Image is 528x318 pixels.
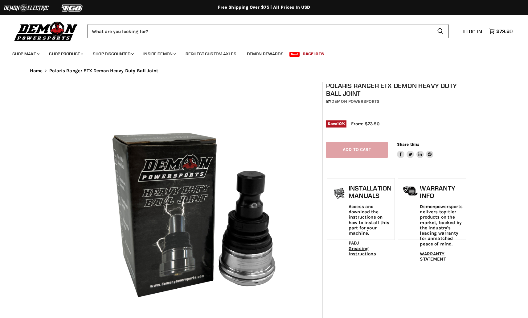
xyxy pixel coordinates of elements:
[337,121,342,126] span: 10
[3,2,49,14] img: Demon Electric Logo 2
[8,45,511,60] ul: Main menu
[18,68,511,73] nav: Breadcrumbs
[18,5,511,10] div: Free Shipping Over $75 | All Prices In USD
[139,48,180,60] a: Inside Demon
[326,82,467,97] h1: Polaris Ranger ETX Demon Heavy Duty Ball Joint
[331,99,379,104] a: Demon Powersports
[349,185,391,199] h1: Installation Manuals
[49,68,158,73] span: Polaris Ranger ETX Demon Heavy Duty Ball Joint
[326,120,346,127] span: Save %
[12,20,80,42] img: Demon Powersports
[289,52,300,57] span: New!
[486,27,516,36] a: $73.80
[460,29,486,34] a: Log in
[420,185,462,199] h1: Warranty Info
[420,204,462,247] p: Demonpowersports delivers top-tier products on the market, backed by the industry's leading warra...
[88,24,448,38] form: Product
[496,28,513,34] span: $73.80
[30,68,43,73] a: Home
[432,24,448,38] button: Search
[8,48,43,60] a: Shop Make
[88,24,432,38] input: Search
[349,204,391,236] p: Access and download the instructions on how to install this part for your machine.
[351,121,379,127] span: From: $73.80
[242,48,288,60] a: Demon Rewards
[420,251,446,262] a: WARRANTY STATEMENT
[49,2,96,14] img: TGB Logo 2
[397,142,434,158] aside: Share this:
[349,241,376,257] a: PABJ Greasing Instructions
[298,48,329,60] a: Race Kits
[44,48,87,60] a: Shop Product
[181,48,241,60] a: Request Custom Axles
[397,142,419,147] span: Share this:
[466,28,482,35] span: Log in
[88,48,137,60] a: Shop Discounted
[326,98,467,105] div: by
[332,186,347,202] img: install_manual-icon.png
[403,186,418,196] img: warranty-icon.png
